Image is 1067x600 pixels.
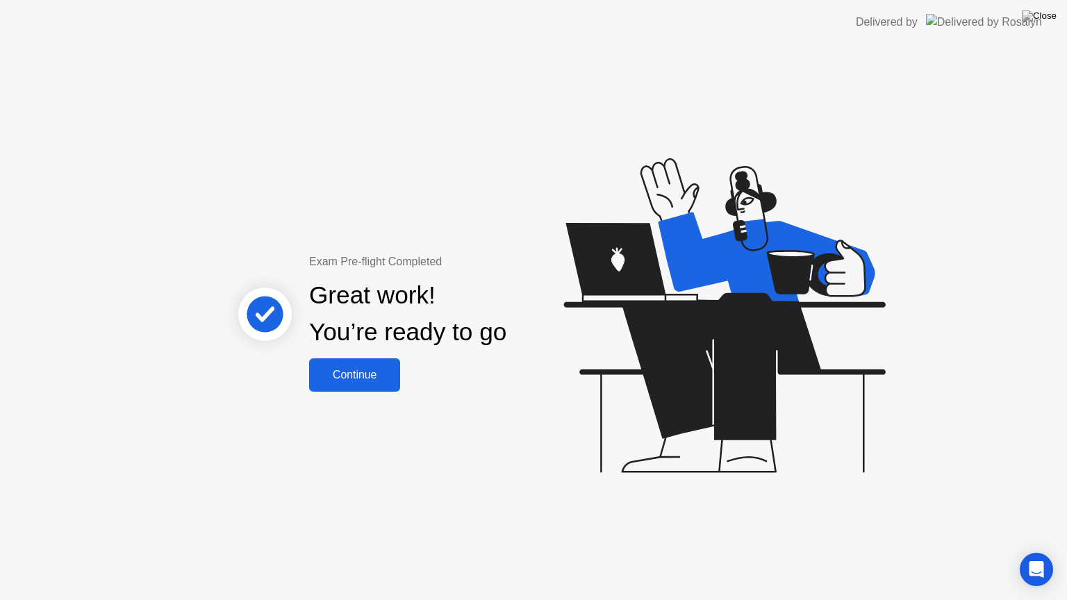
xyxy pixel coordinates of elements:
[1022,10,1057,22] img: Close
[309,253,596,270] div: Exam Pre-flight Completed
[313,369,396,381] div: Continue
[856,14,918,31] div: Delivered by
[309,358,400,392] button: Continue
[1020,553,1053,586] div: Open Intercom Messenger
[926,14,1042,30] img: Delivered by Rosalyn
[309,277,506,351] div: Great work! You’re ready to go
